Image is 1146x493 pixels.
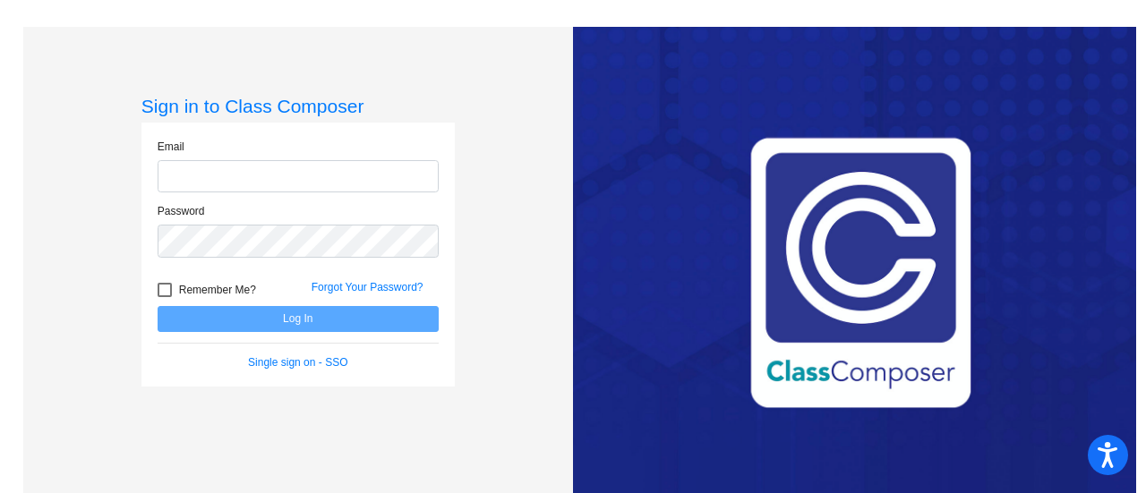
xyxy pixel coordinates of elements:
[179,279,256,301] span: Remember Me?
[248,356,347,369] a: Single sign on - SSO
[158,306,439,332] button: Log In
[141,95,455,117] h3: Sign in to Class Composer
[312,281,423,293] a: Forgot Your Password?
[158,139,184,155] label: Email
[158,203,205,219] label: Password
